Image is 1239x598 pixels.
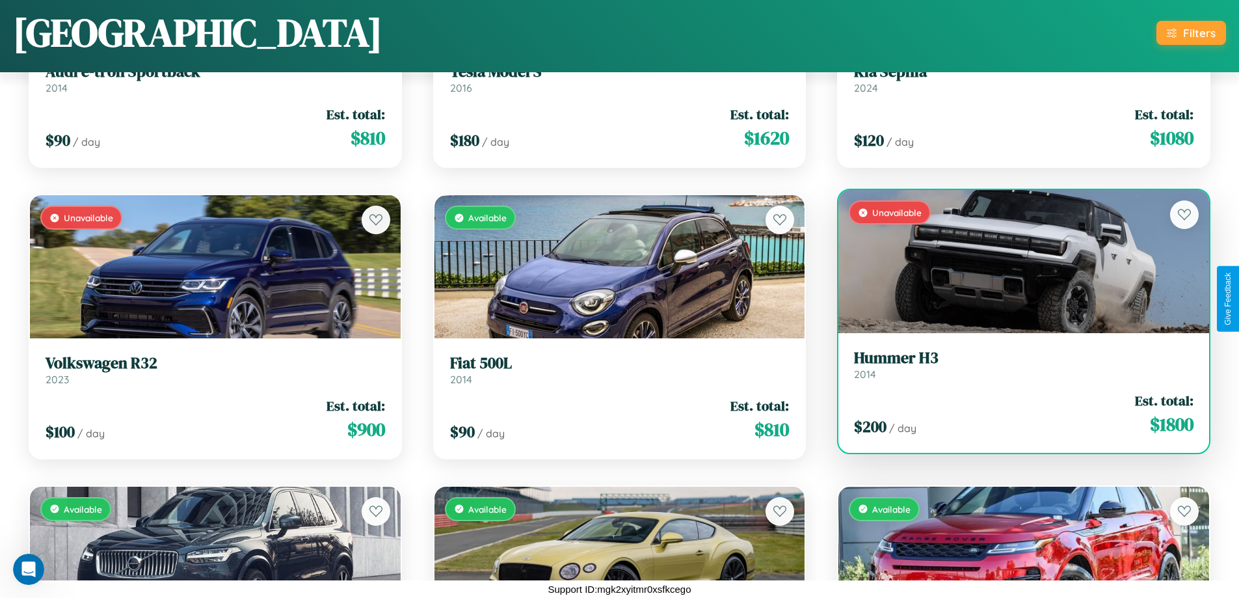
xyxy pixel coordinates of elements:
span: $ 900 [347,416,385,442]
span: / day [77,427,105,440]
span: $ 100 [46,421,75,442]
span: / day [73,135,100,148]
span: $ 810 [351,125,385,151]
span: 2024 [854,81,878,94]
span: Available [468,504,507,515]
span: Est. total: [1135,391,1193,410]
h3: Kia Sephia [854,62,1193,81]
button: Filters [1156,21,1226,45]
span: $ 200 [854,416,886,437]
span: $ 90 [46,129,70,151]
span: $ 180 [450,129,479,151]
span: Est. total: [326,105,385,124]
div: Give Feedback [1223,273,1232,325]
h3: Fiat 500L [450,354,790,373]
span: $ 810 [754,416,789,442]
span: $ 1080 [1150,125,1193,151]
span: Est. total: [730,396,789,415]
p: Support ID: mgk2xyitmr0xsfkcego [548,580,691,598]
span: $ 120 [854,129,884,151]
span: Unavailable [64,212,113,223]
span: Est. total: [1135,105,1193,124]
span: Available [468,212,507,223]
span: $ 1620 [744,125,789,151]
a: Hummer H32014 [854,349,1193,381]
span: Unavailable [872,207,922,218]
iframe: Intercom live chat [13,554,44,585]
a: Volkswagen R322023 [46,354,385,386]
span: Est. total: [326,396,385,415]
span: $ 1800 [1150,411,1193,437]
span: Available [64,504,102,515]
span: $ 90 [450,421,475,442]
span: 2016 [450,81,472,94]
h3: Audi e-tron Sportback [46,62,385,81]
h3: Tesla Model S [450,62,790,81]
h1: [GEOGRAPHIC_DATA] [13,6,382,59]
span: 2014 [450,373,472,386]
a: Tesla Model S2016 [450,62,790,94]
span: 2023 [46,373,69,386]
span: / day [889,422,916,435]
span: 2014 [854,368,876,381]
span: / day [477,427,505,440]
span: 2014 [46,81,68,94]
span: / day [482,135,509,148]
div: Filters [1183,26,1216,40]
span: Available [872,504,911,515]
a: Fiat 500L2014 [450,354,790,386]
span: Est. total: [730,105,789,124]
a: Kia Sephia2024 [854,62,1193,94]
h3: Hummer H3 [854,349,1193,368]
h3: Volkswagen R32 [46,354,385,373]
span: / day [886,135,914,148]
a: Audi e-tron Sportback2014 [46,62,385,94]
